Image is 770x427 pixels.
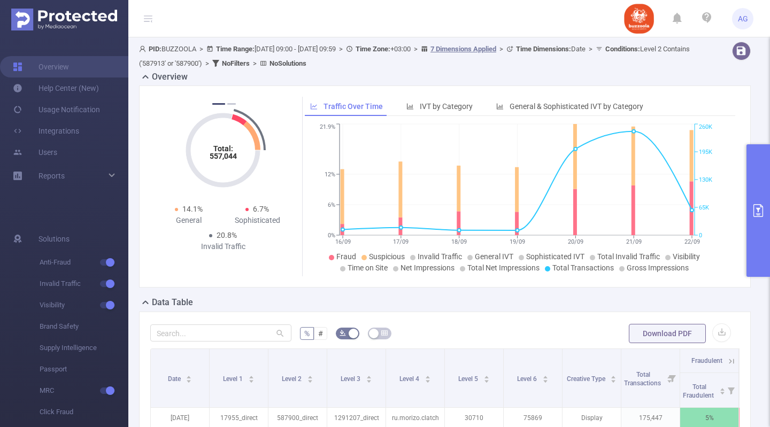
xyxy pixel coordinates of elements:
b: No Solutions [269,59,306,67]
tspan: 0% [328,232,335,239]
tspan: 557,044 [210,152,237,160]
span: Total Invalid Traffic [597,252,660,261]
b: Time Dimensions : [516,45,571,53]
tspan: 195K [699,149,712,156]
span: BUZZOOLA [DATE] 09:00 - [DATE] 09:59 +03:00 [139,45,690,67]
input: Search... [150,324,291,341]
span: Total Transactions [624,371,663,387]
span: Level 3 [341,375,362,383]
span: Level 2 [282,375,303,383]
tspan: 0 [699,232,702,239]
i: Filter menu [665,349,680,407]
span: Date [516,45,586,53]
tspan: 21.9% [320,124,335,131]
span: # [318,329,323,338]
a: Reports [38,165,65,187]
i: icon: caret-down [542,378,548,382]
span: Passport [40,359,128,380]
i: icon: caret-down [307,378,313,382]
span: Brand Safety [40,316,128,337]
span: General & Sophisticated IVT by Category [510,102,643,111]
i: icon: caret-up [248,374,254,377]
span: Level 1 [223,375,244,383]
div: Sort [542,374,549,381]
img: Protected Media [11,9,117,30]
span: Creative Type [567,375,607,383]
span: Total Net Impressions [467,263,540,272]
i: icon: caret-down [366,378,372,382]
i: icon: caret-up [542,374,548,377]
span: Traffic Over Time [324,102,383,111]
i: icon: caret-up [307,374,313,377]
h2: Overview [152,71,188,83]
b: PID: [149,45,161,53]
span: IVT by Category [420,102,473,111]
i: icon: bar-chart [406,103,414,110]
a: Help Center (New) [13,77,99,99]
i: icon: caret-down [248,378,254,382]
div: Sort [248,374,255,381]
i: icon: caret-down [186,378,192,382]
tspan: 260K [699,124,712,131]
span: Level 6 [517,375,538,383]
div: Sort [425,374,431,381]
u: 7 Dimensions Applied [430,45,496,53]
span: > [336,45,346,53]
div: Sort [719,386,726,393]
i: icon: table [381,330,388,336]
button: 1 [212,103,225,105]
a: Integrations [13,120,79,142]
span: Total Transactions [552,263,614,272]
span: Total Fraudulent [683,383,715,399]
tspan: Total: [213,144,233,153]
a: Usage Notification [13,99,100,120]
span: > [196,45,206,53]
span: AG [738,8,748,29]
i: icon: caret-up [719,386,725,390]
span: 20.8% [217,231,237,239]
span: General IVT [475,252,513,261]
span: Click Fraud [40,401,128,423]
i: Filter menu [723,373,738,407]
i: icon: caret-up [366,374,372,377]
i: icon: caret-up [483,374,489,377]
i: icon: bg-colors [340,330,346,336]
tspan: 65K [699,204,709,211]
span: Invalid Traffic [40,273,128,294]
tspan: 12% [325,171,335,178]
i: icon: bar-chart [496,103,504,110]
i: icon: caret-up [186,374,192,377]
tspan: 19/09 [510,238,525,245]
span: Fraud [336,252,356,261]
button: Download PDF [629,324,706,343]
div: Sort [186,374,192,381]
span: > [496,45,506,53]
h2: Data Table [152,296,193,309]
i: icon: caret-up [425,374,430,377]
span: Supply Intelligence [40,337,128,359]
i: icon: caret-down [425,378,430,382]
tspan: 16/09 [335,238,350,245]
i: icon: user [139,45,149,52]
b: Time Range: [216,45,255,53]
div: Sort [610,374,617,381]
span: Net Impressions [401,263,455,272]
button: 2 [227,103,236,105]
div: Sort [307,374,313,381]
span: Solutions [38,228,70,250]
span: Level 4 [399,375,421,383]
span: Anti-Fraud [40,252,128,273]
b: No Filters [222,59,250,67]
tspan: 6% [328,201,335,208]
div: Invalid Traffic [189,241,257,252]
i: icon: caret-down [611,378,617,382]
div: Sophisticated [223,215,291,226]
a: Users [13,142,57,163]
span: > [586,45,596,53]
a: Overview [13,56,69,77]
span: > [411,45,421,53]
span: Time on Site [348,263,388,272]
span: Sophisticated IVT [526,252,584,261]
div: Sort [366,374,372,381]
tspan: 20/09 [567,238,583,245]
